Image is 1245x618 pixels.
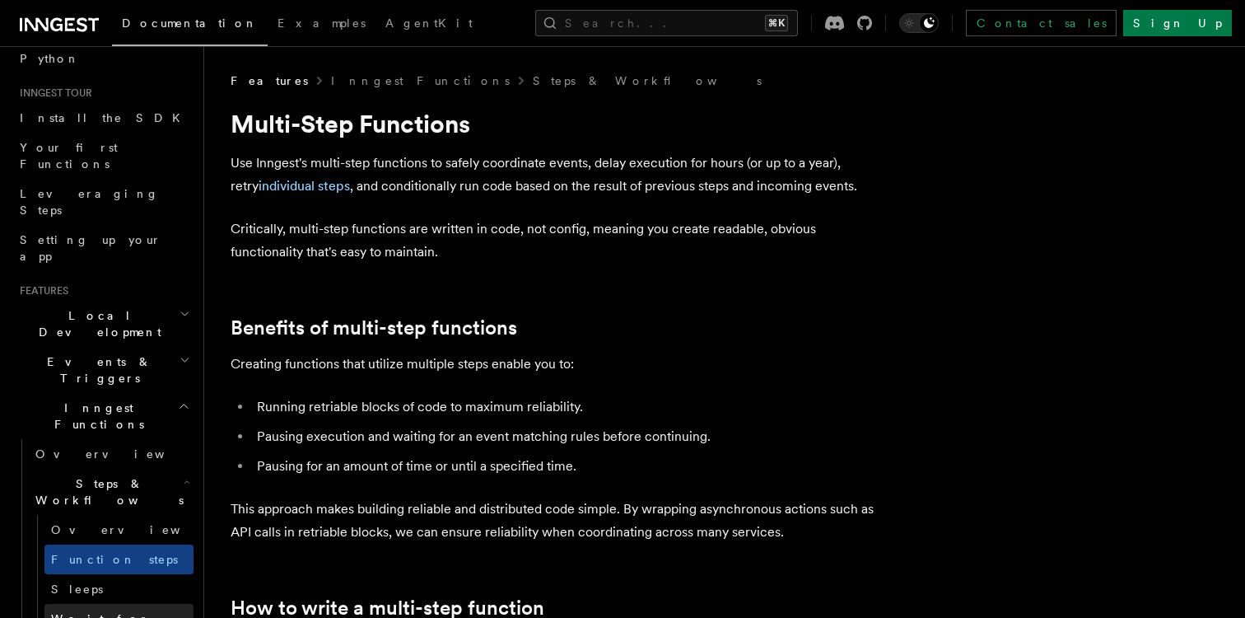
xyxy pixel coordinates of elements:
[252,455,889,478] li: Pausing for an amount of time or until a specified time.
[259,178,350,194] a: individual steps
[533,73,762,89] a: Steps & Workflows
[13,347,194,393] button: Events & Triggers
[112,5,268,46] a: Documentation
[20,187,159,217] span: Leveraging Steps
[13,393,194,439] button: Inngest Functions
[44,515,194,545] a: Overview
[385,16,473,30] span: AgentKit
[231,218,889,264] p: Critically, multi-step functions are written in code, not config, meaning you create readable, ob...
[13,284,68,297] span: Features
[375,5,483,44] a: AgentKit
[231,152,889,198] p: Use Inngest's multi-step functions to safely coordinate events, delay execution for hours (or up ...
[29,439,194,469] a: Overview
[29,469,194,515] button: Steps & Workflows
[13,133,194,179] a: Your first Functions
[44,545,194,574] a: Function steps
[44,574,194,604] a: Sleeps
[20,141,118,171] span: Your first Functions
[13,87,92,100] span: Inngest tour
[899,13,939,33] button: Toggle dark mode
[252,425,889,448] li: Pausing execution and waiting for an event matching rules before continuing.
[35,447,205,461] span: Overview
[13,225,194,271] a: Setting up your app
[20,52,80,65] span: Python
[231,316,517,339] a: Benefits of multi-step functions
[252,396,889,419] li: Running retriable blocks of code to maximum reliability.
[231,73,308,89] span: Features
[277,16,366,30] span: Examples
[13,103,194,133] a: Install the SDK
[231,109,889,138] h1: Multi-Step Functions
[51,583,103,596] span: Sleeps
[231,353,889,376] p: Creating functions that utilize multiple steps enable you to:
[51,553,178,566] span: Function steps
[13,400,178,433] span: Inngest Functions
[51,523,221,536] span: Overview
[20,233,161,263] span: Setting up your app
[765,15,788,31] kbd: ⌘K
[29,475,184,508] span: Steps & Workflows
[966,10,1117,36] a: Contact sales
[13,179,194,225] a: Leveraging Steps
[1123,10,1232,36] a: Sign Up
[20,111,190,124] span: Install the SDK
[122,16,258,30] span: Documentation
[13,301,194,347] button: Local Development
[535,10,798,36] button: Search...⌘K
[13,44,194,73] a: Python
[231,498,889,544] p: This approach makes building reliable and distributed code simple. By wrapping asynchronous actio...
[13,307,180,340] span: Local Development
[331,73,510,89] a: Inngest Functions
[13,353,180,386] span: Events & Triggers
[268,5,375,44] a: Examples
